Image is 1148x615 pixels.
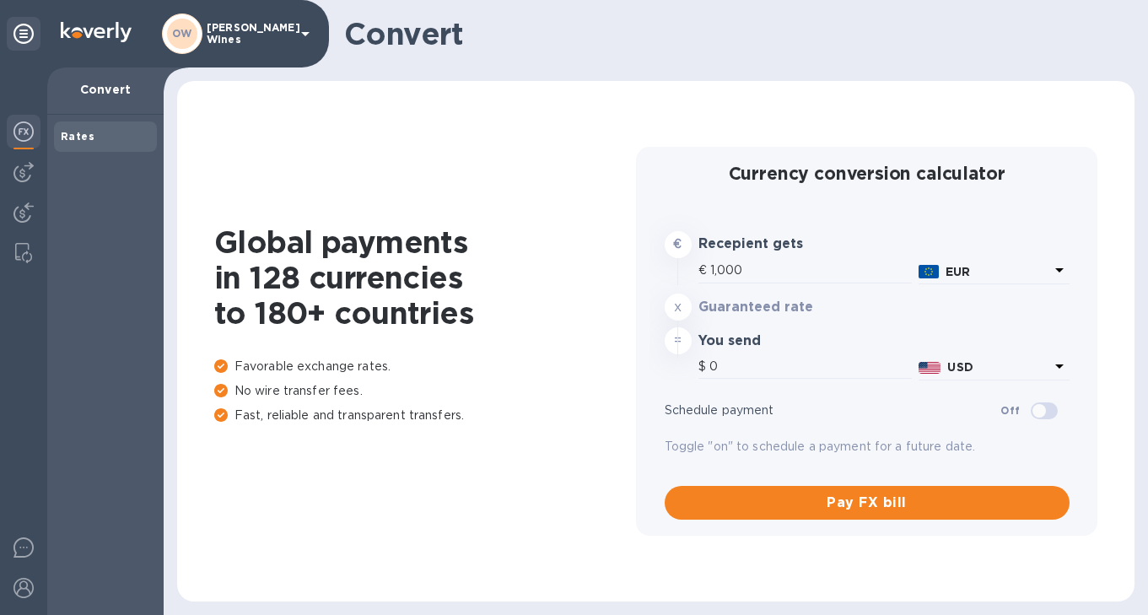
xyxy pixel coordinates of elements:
[698,299,863,316] h3: Guaranteed rate
[7,17,40,51] div: Unpin categories
[709,354,912,380] input: Amount
[214,407,636,424] p: Fast, reliable and transparent transfers.
[344,16,1121,51] h1: Convert
[61,81,150,98] p: Convert
[698,236,863,252] h3: Recepient gets
[698,333,863,349] h3: You send
[919,362,941,374] img: USD
[665,327,692,354] div: =
[946,265,970,278] b: EUR
[214,382,636,400] p: No wire transfer fees.
[214,358,636,375] p: Favorable exchange rates.
[947,360,973,374] b: USD
[678,493,1056,513] span: Pay FX bill
[172,27,192,40] b: OW
[61,22,132,42] img: Logo
[665,438,1070,456] p: Toggle "on" to schedule a payment for a future date.
[710,258,912,283] input: Amount
[207,22,291,46] p: [PERSON_NAME] Wines
[13,121,34,142] img: Foreign exchange
[665,294,692,321] div: x
[214,224,636,331] h1: Global payments in 128 currencies to 180+ countries
[665,486,1070,520] button: Pay FX bill
[665,163,1070,184] h2: Currency conversion calculator
[698,258,710,283] div: €
[673,237,682,251] strong: €
[698,354,709,380] div: $
[1000,404,1020,417] b: Off
[665,402,1001,419] p: Schedule payment
[61,130,94,143] b: Rates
